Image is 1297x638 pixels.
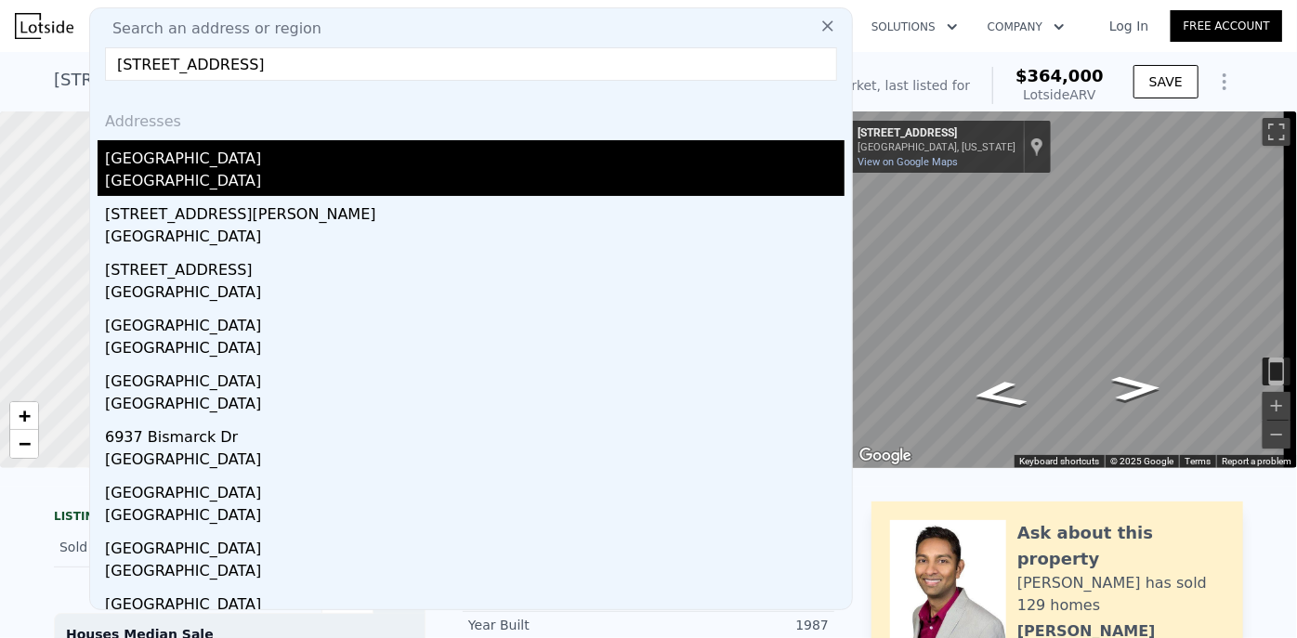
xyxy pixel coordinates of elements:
button: Toggle fullscreen view [1263,118,1290,146]
div: [GEOGRAPHIC_DATA] [105,307,845,337]
div: LISTING & SALE HISTORY [54,509,426,527]
button: Show Options [1206,63,1243,100]
a: Zoom in [10,402,38,430]
div: [GEOGRAPHIC_DATA] [105,449,845,475]
a: Log In [1087,17,1171,35]
div: [GEOGRAPHIC_DATA] [105,337,845,363]
div: 6937 Bismarck Dr [105,419,845,449]
div: Sold [59,535,225,559]
span: © 2025 Google [1110,456,1173,466]
div: [GEOGRAPHIC_DATA] [105,363,845,393]
div: 1987 [648,616,829,634]
div: [GEOGRAPHIC_DATA] [105,504,845,530]
div: Lotside ARV [1015,85,1104,104]
div: [PERSON_NAME] has sold 129 homes [1017,572,1225,617]
div: [GEOGRAPHIC_DATA] [105,530,845,560]
button: Keyboard shortcuts [1019,455,1099,468]
div: [GEOGRAPHIC_DATA] [105,586,845,616]
input: Enter an address, city, region, neighborhood or zip code [105,47,837,81]
div: [GEOGRAPHIC_DATA] [105,475,845,504]
a: View on Google Maps [858,156,958,168]
div: [GEOGRAPHIC_DATA] [105,281,845,307]
button: Toggle motion tracking [1263,358,1290,385]
div: [GEOGRAPHIC_DATA], [US_STATE] [858,141,1015,153]
div: Map [850,111,1297,468]
span: − [19,432,31,455]
div: [GEOGRAPHIC_DATA] [105,226,845,252]
a: Open this area in Google Maps (opens a new window) [855,444,916,468]
path: Go North, Peninsula Way [1091,370,1183,407]
div: [STREET_ADDRESS] [105,252,845,281]
path: Go Southeast, Peninsula Way [947,374,1052,414]
a: Zoom out [10,430,38,458]
a: Terms [1185,456,1211,466]
div: Year Built [468,616,648,634]
div: [STREET_ADDRESS] , Garland , [GEOGRAPHIC_DATA] 75043 [54,67,542,93]
span: $364,000 [1015,66,1104,85]
a: Show location on map [1030,137,1043,157]
div: Off Market, last listed for [809,76,971,95]
button: SAVE [1133,65,1199,98]
button: Zoom in [1263,392,1290,420]
button: Zoom out [1263,421,1290,449]
div: [GEOGRAPHIC_DATA] [105,170,845,196]
div: [GEOGRAPHIC_DATA] [105,560,845,586]
img: Lotside [15,13,73,39]
span: Search an address or region [98,18,321,40]
div: [GEOGRAPHIC_DATA] [105,393,845,419]
div: Street View [850,111,1297,468]
span: + [19,404,31,427]
div: [STREET_ADDRESS] [858,126,1015,141]
div: [STREET_ADDRESS][PERSON_NAME] [105,196,845,226]
a: Free Account [1171,10,1282,42]
button: Solutions [857,10,973,44]
div: [GEOGRAPHIC_DATA] [105,140,845,170]
button: Company [973,10,1080,44]
div: Ask about this property [1017,520,1225,572]
div: Addresses [98,96,845,140]
a: Report a problem [1222,456,1291,466]
img: Google [855,444,916,468]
